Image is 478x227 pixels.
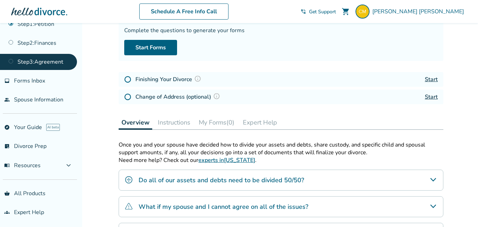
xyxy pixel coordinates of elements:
p: Once you and your spouse have decided how to divide your assets and debts, share custody, and spe... [119,141,443,156]
iframe: Chat Widget [443,193,478,227]
img: Question Mark [194,75,201,82]
span: Get Support [309,8,336,15]
img: Question Mark [213,93,220,100]
span: list_alt_check [4,143,10,149]
h4: Do all of our assets and debts need to be divided 50/50? [139,176,304,185]
span: shopping_basket [4,191,10,196]
span: Resources [4,162,41,169]
span: explore [4,125,10,130]
button: Overview [119,115,152,130]
span: expand_more [64,161,73,170]
span: phone_in_talk [301,9,306,14]
img: Not Started [124,76,131,83]
span: inbox [4,78,10,84]
a: Start [425,93,438,101]
a: experts in[US_STATE] [198,156,255,164]
h4: Finishing Your Divorce [135,75,203,84]
a: Start [425,76,438,83]
span: people [4,97,10,102]
p: Need more help? Check out our . [119,156,443,164]
button: Instructions [155,115,193,129]
button: Expert Help [240,115,280,129]
h4: What if my spouse and I cannot agree on all of the issues? [139,202,308,211]
span: menu_book [4,163,10,168]
div: Complete the questions to generate your forms [124,27,438,34]
img: cbmartindc@gmail.com [356,5,370,19]
a: Schedule A Free Info Call [139,3,229,20]
span: groups [4,210,10,215]
img: Do all of our assets and debts need to be divided 50/50? [125,176,133,184]
div: Do all of our assets and debts need to be divided 50/50? [119,170,443,191]
img: What if my spouse and I cannot agree on all of the issues? [125,202,133,211]
span: AI beta [46,124,60,131]
span: [PERSON_NAME] [PERSON_NAME] [372,8,467,15]
div: What if my spouse and I cannot agree on all of the issues? [119,196,443,217]
a: phone_in_talkGet Support [301,8,336,15]
a: Start Forms [124,40,177,55]
button: My Forms(0) [196,115,237,129]
img: Not Started [124,93,131,100]
span: shopping_cart [342,7,350,16]
h4: Change of Address (optional) [135,92,222,101]
span: Forms Inbox [14,77,45,85]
